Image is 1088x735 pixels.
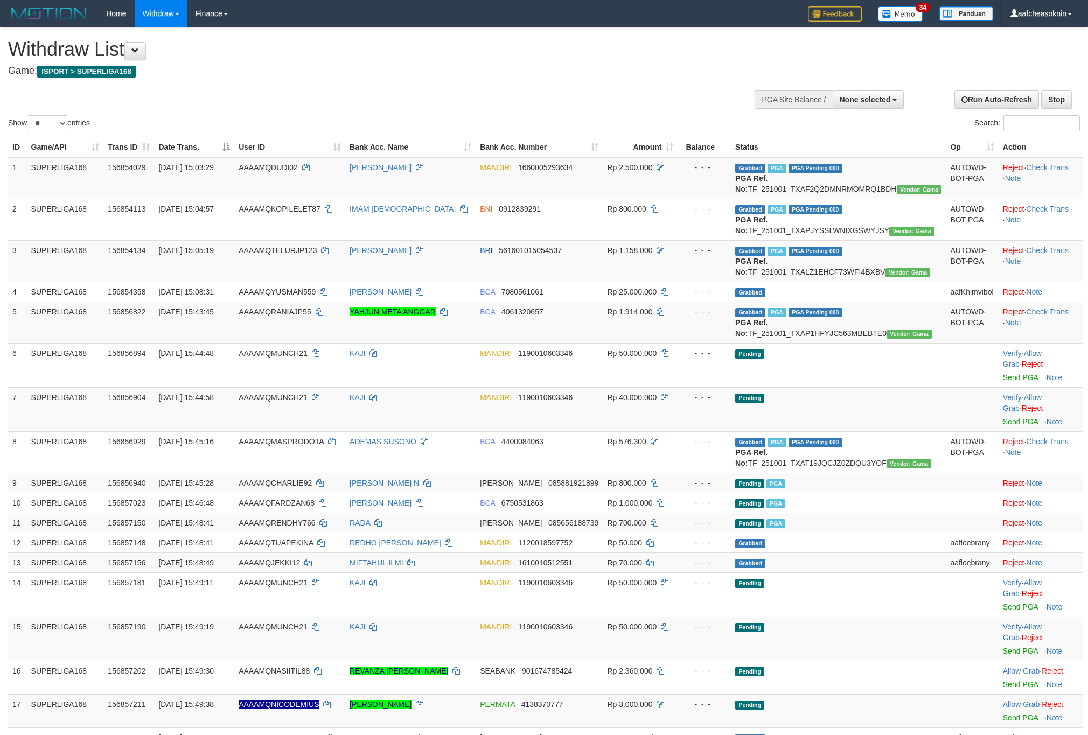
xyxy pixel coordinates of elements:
span: Rp 800.000 [607,479,646,487]
td: SUPERLIGA168 [27,533,104,552]
a: [PERSON_NAME] [350,700,412,709]
div: - - - [682,621,727,632]
span: AAAAMQJEKKI12 [239,558,300,567]
td: 10 [8,493,27,513]
td: SUPERLIGA168 [27,473,104,493]
b: PGA Ref. No: [735,318,768,338]
span: Vendor URL: https://trx31.1velocity.biz [887,459,932,468]
span: AAAAMQRANIAJP55 [239,307,311,316]
span: AAAAMQMUNCH21 [239,393,308,402]
span: 156854358 [108,288,145,296]
span: [DATE] 15:05:19 [158,246,213,255]
span: 156857156 [108,558,145,567]
a: Reject [1042,700,1063,709]
span: Rp 25.000.000 [607,288,657,296]
span: Grabbed [735,288,765,297]
span: PGA Pending [789,308,842,317]
a: Check Trans [1026,205,1069,213]
td: TF_251001_TXAF2Q2DMNRMOMRQ1BDH [731,157,946,199]
td: SUPERLIGA168 [27,157,104,199]
span: Marked by aafsoycanthlai [766,499,785,508]
span: Marked by aafheankoy [766,479,785,488]
span: Vendor URL: https://trx31.1velocity.biz [897,185,942,194]
span: PGA Pending [789,438,842,447]
div: - - - [682,517,727,528]
span: [DATE] 15:04:57 [158,205,213,213]
b: PGA Ref. No: [735,174,768,193]
td: SUPERLIGA168 [27,343,104,387]
div: - - - [682,245,727,256]
span: Copy 1610010512551 to clipboard [518,558,573,567]
span: Rp 50.000.000 [607,349,657,358]
span: Rp 70.000 [607,558,642,567]
a: Reject [1003,538,1024,547]
span: MANDIRI [480,393,512,402]
td: 4 [8,282,27,302]
a: Note [1005,448,1021,457]
td: SUPERLIGA168 [27,431,104,473]
th: Trans ID: activate to sort column ascending [103,137,154,157]
span: Vendor URL: https://trx31.1velocity.biz [887,330,932,339]
a: Allow Grab [1003,349,1042,368]
td: SUPERLIGA168 [27,617,104,661]
span: Copy 085881921899 to clipboard [548,479,598,487]
div: - - - [682,478,727,488]
a: Note [1026,499,1042,507]
span: PGA Pending [789,205,842,214]
span: [DATE] 15:48:49 [158,558,213,567]
input: Search: [1003,115,1080,131]
span: Rp 50.000.000 [607,578,657,587]
a: Note [1005,257,1021,265]
a: Send PGA [1003,680,1038,689]
span: Rp 700.000 [607,519,646,527]
a: Reject [1003,479,1024,487]
span: BCA [480,499,495,507]
div: - - - [682,306,727,317]
span: 156856904 [108,393,145,402]
td: · · [999,302,1083,343]
td: · · [999,572,1083,617]
a: [PERSON_NAME] [350,499,412,507]
span: Rp 1.914.000 [607,307,652,316]
td: SUPERLIGA168 [27,493,104,513]
span: BCA [480,307,495,316]
span: Copy 4061320657 to clipboard [501,307,543,316]
span: Rp 1.000.000 [607,499,652,507]
span: PGA Pending [789,164,842,173]
span: AAAAMQTUAPEKINA [239,538,313,547]
span: Copy 1660005293634 to clipboard [518,163,573,172]
a: Reject [1003,163,1024,172]
td: SUPERLIGA168 [27,572,104,617]
div: - - - [682,436,727,447]
th: Op: activate to sort column ascending [946,137,998,157]
span: [DATE] 15:44:48 [158,349,213,358]
a: Note [1005,174,1021,183]
span: Vendor URL: https://trx31.1velocity.biz [885,268,931,277]
a: Reject [1042,667,1063,675]
span: 156857190 [108,622,145,631]
div: - - - [682,204,727,214]
span: AAAAMQYUSMAN559 [239,288,316,296]
a: Verify [1003,622,1022,631]
span: Copy 7080561061 to clipboard [501,288,543,296]
th: Amount: activate to sort column ascending [603,137,678,157]
th: Bank Acc. Number: activate to sort column ascending [476,137,603,157]
span: Marked by aafsengchandara [768,247,786,256]
span: PGA Pending [789,247,842,256]
span: Pending [735,519,764,528]
span: [DATE] 15:08:31 [158,288,213,296]
a: Note [1026,288,1042,296]
td: · · [999,199,1083,240]
td: 3 [8,240,27,282]
h4: Game: [8,66,715,76]
span: · [1003,578,1042,598]
td: SUPERLIGA168 [27,513,104,533]
span: 156854134 [108,246,145,255]
a: Reject [1022,404,1043,412]
td: 6 [8,343,27,387]
div: - - - [682,577,727,588]
span: Grabbed [735,308,765,317]
td: TF_251001_TXAPJYSSLWNIXGSWYJSY [731,199,946,240]
a: KAJI [350,349,366,358]
td: · · [999,617,1083,661]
